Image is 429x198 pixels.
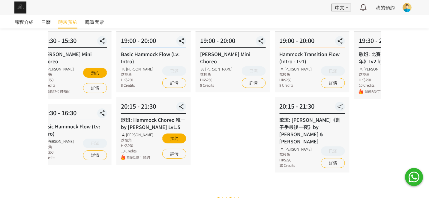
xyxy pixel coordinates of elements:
[359,82,391,88] div: 10 Credits
[121,82,153,88] div: 8 Credits
[279,152,312,157] div: 荔枝角
[359,89,363,94] img: fire.png
[41,18,51,25] span: 日曆
[376,4,395,11] a: 我的預約
[279,116,345,145] div: 歌班: [PERSON_NAME]《劊子手最後一夜》by [PERSON_NAME] & [PERSON_NAME]
[279,50,345,65] div: Hammock Transition Flow (Intro - Lv1)
[279,36,345,48] div: 19:00 - 20:00
[279,72,312,77] div: 荔枝角
[42,123,107,137] div: Basic Hammock Flow (Lv: Intro)
[85,18,104,25] span: 購買套票
[42,50,107,65] div: [PERSON_NAME] Mini Choreo
[121,116,186,130] div: 歌班: Hammock Choreo 唯一 by [PERSON_NAME] Lv1.5
[58,18,77,25] span: 時段預約
[121,154,125,160] img: fire.png
[121,137,153,143] div: 荔枝角
[42,77,74,82] div: HK$250
[83,139,107,148] button: 已滿
[200,50,265,65] div: [PERSON_NAME] Mini Choreo
[279,77,312,82] div: HK$250
[359,36,424,48] div: 19:30 - 20:45
[121,66,153,72] div: [PERSON_NAME]
[42,149,74,155] div: HK$250
[42,72,74,77] div: 荔枝角
[42,36,107,48] div: 14:30 - 15:30
[121,50,186,65] div: Basic Hammock Flow (Lv: Intro)
[359,77,391,82] div: HK$290
[279,146,312,152] div: [PERSON_NAME]
[42,139,74,144] div: [PERSON_NAME]
[121,72,153,77] div: 荔枝角
[121,36,186,48] div: 19:00 - 20:00
[42,155,74,160] div: 8 Credits
[321,146,345,156] button: 已滿
[162,133,186,143] button: 預約
[359,72,391,77] div: 荔枝角
[14,1,26,13] img: img_61c0148bb0266
[162,149,186,159] a: 詳情
[127,154,153,160] span: 剩餘1位可預約
[162,78,186,88] a: 詳情
[14,18,34,25] span: 課程介紹
[83,68,107,78] button: 預約
[241,78,265,88] a: 詳情
[279,82,312,88] div: 8 Credits
[121,77,153,82] div: HK$250
[359,66,391,72] div: [PERSON_NAME]
[121,143,153,148] div: HK$290
[200,66,232,72] div: [PERSON_NAME]
[279,66,312,72] div: [PERSON_NAME]
[162,66,186,76] button: 已滿
[279,163,312,168] div: 10 Credits
[83,83,107,93] a: 詳情
[321,66,345,76] button: 已滿
[200,72,232,77] div: 荔枝角
[121,148,153,154] div: 10 Credits
[364,89,391,94] span: 剩餘8位可預約
[321,158,345,168] a: 詳情
[200,77,232,82] div: HK$250
[58,15,77,28] a: 時段預約
[85,15,104,28] a: 購買套票
[41,15,51,28] a: 日曆
[42,144,74,149] div: 荔枝角
[279,102,345,114] div: 20:15 - 21:30
[200,82,232,88] div: 8 Credits
[279,157,312,163] div: HK$290
[241,66,265,76] button: 已滿
[14,15,34,28] a: 課程介紹
[42,66,74,72] div: [PERSON_NAME]
[121,132,153,137] div: [PERSON_NAME]
[83,150,107,160] a: 詳情
[359,50,424,65] div: 歌班: 比賽version 《盛夏光年》Lv2 by [PERSON_NAME]
[321,78,345,88] a: 詳情
[42,82,74,88] div: 8 Credits
[47,89,74,94] span: 剩餘2位可預約
[42,108,107,120] div: 15:30 - 16:30
[121,102,186,114] div: 20:15 - 21:30
[200,36,265,48] div: 19:00 - 20:00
